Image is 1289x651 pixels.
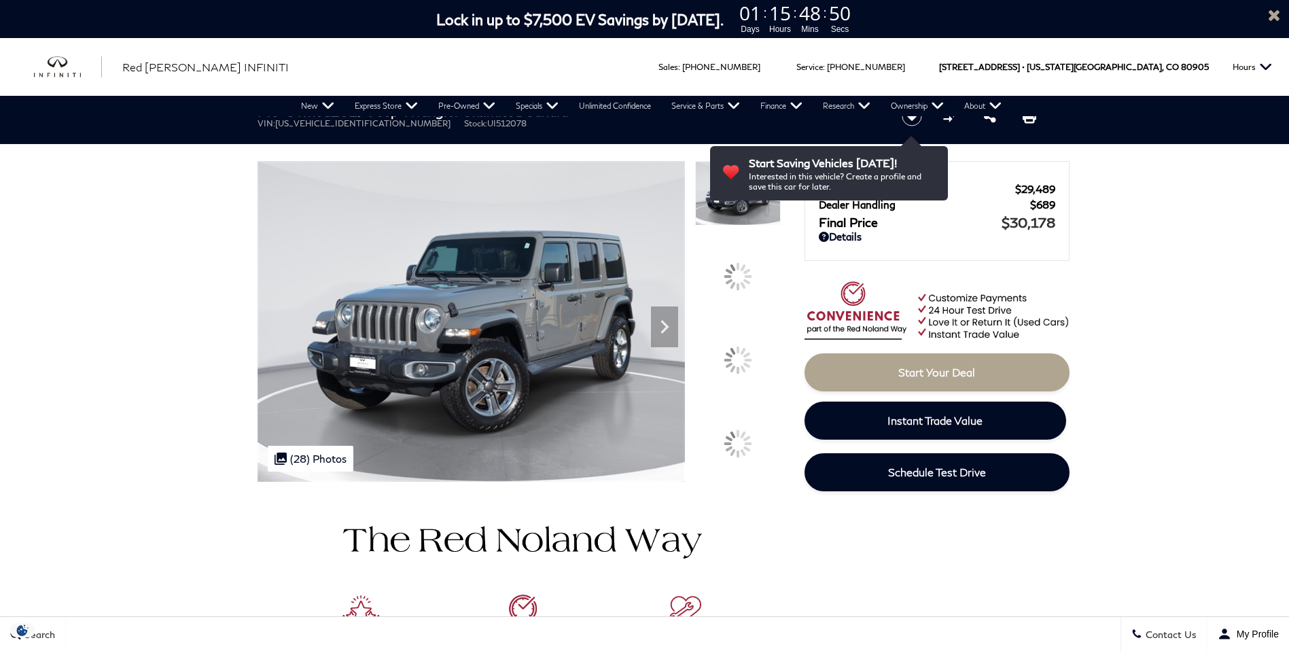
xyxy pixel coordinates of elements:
[1181,38,1209,96] span: 80905
[797,3,823,22] span: 48
[1266,7,1282,23] a: Close
[898,366,975,379] span: Start Your Deal
[1231,629,1279,639] span: My Profile
[823,62,825,72] span: :
[436,11,724,28] span: Lock in up to $7,500 EV Savings by [DATE].
[7,623,38,637] section: Click to Open Cookie Consent Modal
[737,23,763,35] span: Days
[939,38,1025,96] span: [STREET_ADDRESS] •
[881,96,954,116] a: Ownership
[819,183,1055,195] a: Red [PERSON_NAME] $29,489
[345,96,428,116] a: Express Store
[819,215,1002,230] span: Final Price
[805,402,1066,440] a: Instant Trade Value
[487,118,527,128] span: UI512078
[506,96,569,116] a: Specials
[34,56,102,78] img: INFINITI
[737,3,763,22] span: 01
[275,118,451,128] span: [US_VEHICLE_IDENTIFICATION_NUMBER]
[805,453,1070,491] a: Schedule Test Drive
[827,23,853,35] span: Secs
[767,23,793,35] span: Hours
[695,161,781,226] img: Used 2019 Sting-Gray Clearcoat Jeep Unlimited Sahara image 1
[888,465,986,478] span: Schedule Test Drive
[1002,214,1055,230] span: $30,178
[819,198,1030,211] span: Dealer Handling
[939,62,1209,72] a: [STREET_ADDRESS] • [US_STATE][GEOGRAPHIC_DATA], CO 80905
[1015,183,1055,195] span: $29,489
[651,306,678,347] div: Next
[819,230,1055,243] a: Details
[819,183,1015,195] span: Red [PERSON_NAME]
[819,214,1055,230] a: Final Price $30,178
[813,96,881,116] a: Research
[258,118,275,128] span: VIN:
[887,414,983,427] span: Instant Trade Value
[819,198,1055,211] a: Dealer Handling $689
[1207,617,1289,651] button: Open user profile menu
[21,629,55,640] span: Search
[827,62,905,72] a: [PHONE_NUMBER]
[750,96,813,116] a: Finance
[569,96,661,116] a: Unlimited Confidence
[793,3,797,23] span: :
[941,106,961,126] button: Compare vehicle
[796,62,823,72] span: Service
[1142,629,1197,640] span: Contact Us
[258,161,685,482] img: Used 2019 Sting-Gray Clearcoat Jeep Unlimited Sahara image 1
[1166,38,1179,96] span: CO
[767,3,793,22] span: 15
[678,62,680,72] span: :
[805,353,1070,391] a: Start Your Deal
[122,60,289,73] span: Red [PERSON_NAME] INFINITI
[763,3,767,23] span: :
[428,96,506,116] a: Pre-Owned
[954,96,1012,116] a: About
[827,3,853,22] span: 50
[823,3,827,23] span: :
[797,23,823,35] span: Mins
[661,96,750,116] a: Service & Parts
[1027,38,1164,96] span: [US_STATE][GEOGRAPHIC_DATA],
[1226,38,1279,96] button: Open the hours dropdown
[1030,198,1055,211] span: $689
[122,59,289,75] a: Red [PERSON_NAME] INFINITI
[7,623,38,637] img: Opt-Out Icon
[34,56,102,78] a: infiniti
[291,96,345,116] a: New
[464,118,487,128] span: Stock:
[682,62,760,72] a: [PHONE_NUMBER]
[291,96,1012,116] nav: Main Navigation
[268,446,353,472] div: (28) Photos
[658,62,678,72] span: Sales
